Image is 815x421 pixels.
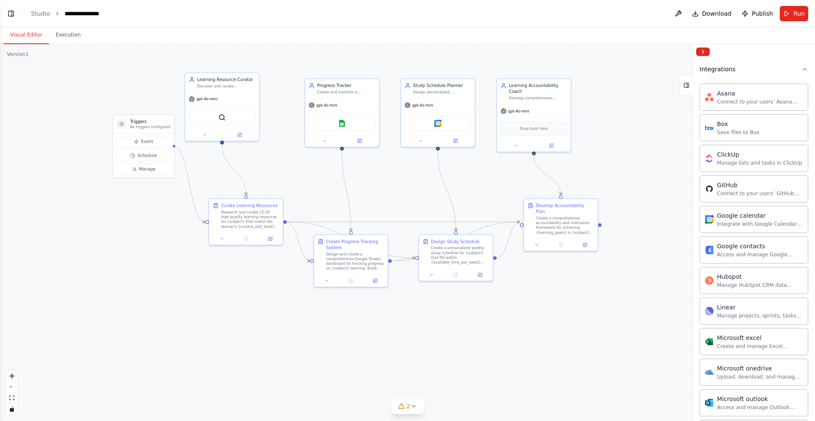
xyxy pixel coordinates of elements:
[139,166,155,172] span: Manage
[717,120,759,128] div: Box
[326,252,384,271] div: Design and create a comprehensive Google Sheets dashboard for tracking progress on {subject} lear...
[317,83,375,89] div: Progress Tracker
[700,58,808,80] button: Integrations
[717,211,803,220] div: Google calendar
[717,404,803,411] div: Access and manage Outlook emails, calendar events, and contacts.
[717,312,803,319] div: Manage projects, sprints, tasks, and bug tracking in Linear
[705,185,714,193] img: Github
[705,154,714,163] img: Clickup
[470,271,491,278] button: Open in side panel
[689,6,735,21] button: Download
[6,370,17,415] div: React Flow controls
[141,139,153,145] span: Event
[523,198,599,251] div: Develop Accountability PlanCreate a comprehensive accountability and motivation framework for ach...
[717,334,803,342] div: Microsoft excel
[6,382,17,393] button: zoom out
[520,126,548,132] span: Drop tools here
[717,150,802,159] div: ClickUp
[223,131,257,138] button: Open in side panel
[717,364,803,373] div: Microsoft onedrive
[339,150,354,231] g: Edge from cb08210c-b71a-4880-a6d8-6ce3efd2f639 to ebf8d1e6-89ed-41cd-9b86-757e60f46421
[575,241,596,248] button: Open in side panel
[130,119,170,125] h3: Triggers
[174,143,205,225] g: Edge from triggers to 3169ad33-e4fe-4d31-abdc-40c93cb90470
[438,137,472,144] button: Open in side panel
[717,181,803,189] div: GitHub
[208,198,284,245] div: Curate Learning ResourcesResearch and curate 15-20 high-quality learning resources for {subject} ...
[31,10,50,17] a: Studio
[400,79,475,147] div: Study Schedule PlannerDesign personalized, sustainable study schedules for {subject} that fit wit...
[705,123,714,132] img: Box
[793,9,805,18] span: Run
[548,241,573,248] button: No output available
[534,142,568,149] button: Open in side panel
[717,190,803,197] div: Connect to your users’ GitHub accounts
[689,44,696,421] button: Toggle Sidebar
[7,51,29,58] div: Version 1
[197,97,217,101] span: gpt-4o-mini
[115,136,171,147] button: Event
[413,90,471,95] div: Design personalized, sustainable study schedules for {subject} that fit within {available_time_pe...
[431,239,479,244] div: Design Study Schedule
[717,272,803,281] div: Hubspot
[705,276,714,285] img: Hubspot
[717,221,803,227] div: Integrate with Google Calendar to manage events, check availability, and access calendar data.
[317,103,337,107] span: gpt-4o-mini
[509,109,529,113] span: gpt-4o-mini
[717,373,803,380] div: Upload, download, and manage files and folders in Microsoft OneDrive.
[717,282,803,289] div: Manage HubSpot CRM data including contacts, deals, and companies.
[260,235,281,242] button: Open in side panel
[197,77,255,83] div: Learning Resource Curator
[705,93,714,101] img: Asana
[435,150,459,231] g: Edge from bc991ff8-396d-4b44-a1dd-fe499c096350 to e05a217e-580f-457d-be5e-2ba6c3213ac0
[752,9,773,18] span: Publish
[197,84,255,89] div: Discover and curate personalized learning resources for {subject} based on {learning_goals}, {cur...
[717,242,803,250] div: Google contacts
[314,234,389,287] div: Create Progress Tracking SystemDesign and create a comprehensive Google Sheets dashboard for trac...
[5,8,17,20] button: Show left sidebar
[413,103,433,107] span: gpt-4o-mini
[509,83,567,95] div: Learning Accountability Coach
[338,120,346,127] img: Google sheets
[115,150,171,161] button: Schedule
[138,152,157,158] span: Schedule
[31,9,132,18] nav: breadcrumb
[221,202,278,208] div: Curate Learning Resources
[780,6,808,21] button: Run
[705,307,714,315] img: Linear
[407,402,410,410] span: 2
[717,303,803,312] div: Linear
[700,65,735,73] div: Integrations
[717,89,803,98] div: Asana
[219,144,249,195] g: Edge from 08798f6a-7ee1-4895-84cc-2e774ef22e0d to 3169ad33-e4fe-4d31-abdc-40c93cb90470
[536,202,594,214] div: Develop Accountability Plan
[717,343,803,350] div: Create and manage Excel workbooks, worksheets, tables, and charts in OneDrive or SharePoint.
[49,26,87,44] button: Execution
[115,163,171,175] button: Manage
[531,155,564,195] g: Edge from 9f08677c-305c-44b0-87f4-72fb454d7dcd to 0c5eeffc-80d5-4c6c-907a-466c4e22a78b
[705,368,714,376] img: Microsoft onedrive
[6,370,17,382] button: zoom in
[287,219,310,264] g: Edge from 3169ad33-e4fe-4d31-abdc-40c93cb90470 to ebf8d1e6-89ed-41cd-9b86-757e60f46421
[497,219,520,261] g: Edge from e05a217e-580f-457d-be5e-2ba6c3213ac0 to 0c5eeffc-80d5-4c6c-907a-466c4e22a78b
[705,337,714,346] img: Microsoft excel
[6,393,17,404] button: fit view
[717,395,803,403] div: Microsoft outlook
[434,120,441,127] img: Google calendar
[221,210,279,229] div: Research and curate 15-20 high-quality learning resources for {subject} that match the learner's ...
[343,137,377,144] button: Open in side panel
[717,251,803,258] div: Access and manage Google Contacts, including personal contacts and directory information.
[509,96,567,101] div: Develop comprehensive motivation strategies and accountability frameworks to help learners stay c...
[496,79,571,152] div: Learning Accountability CoachDevelop comprehensive motivation strategies and accountability frame...
[705,246,714,254] img: Google contacts
[130,125,170,129] p: No triggers configured
[6,404,17,415] button: toggle interactivity
[219,114,226,121] img: SerperDevTool
[338,277,364,284] button: No output available
[738,6,776,21] button: Publish
[413,83,471,89] div: Study Schedule Planner
[705,215,714,224] img: Google calendar
[443,271,469,278] button: No output available
[304,79,379,147] div: Progress TrackerCreate and maintain a comprehensive Google Sheets dashboard for tracking learning...
[696,48,710,56] button: Collapse right sidebar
